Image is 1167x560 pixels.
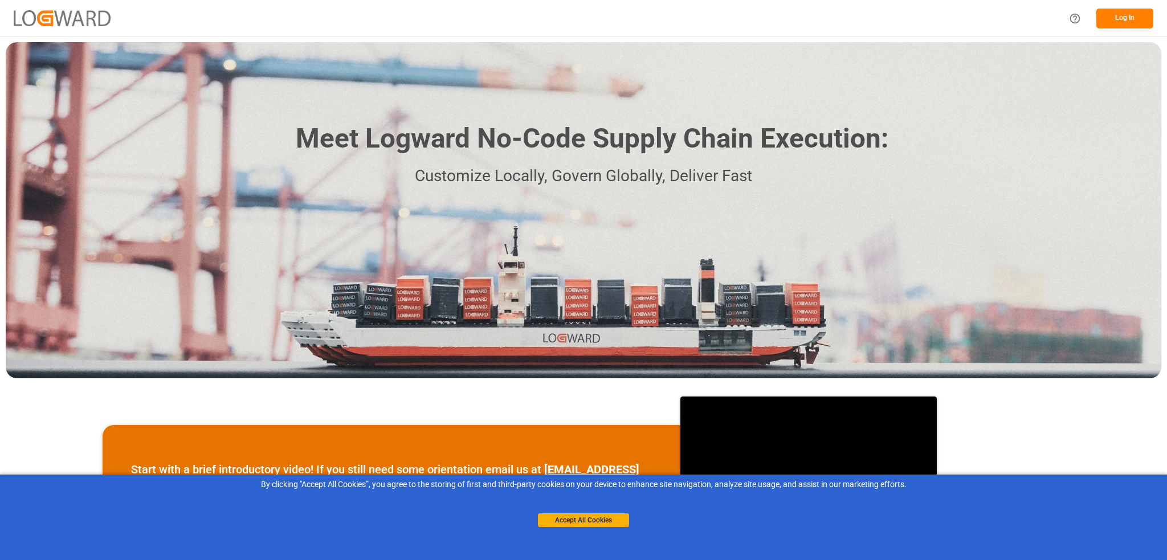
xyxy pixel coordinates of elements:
button: Help Center [1062,6,1088,31]
img: Logward_new_orange.png [14,10,111,26]
p: Start with a brief introductory video! If you still need some orientation email us at , or schedu... [131,461,652,495]
button: Log In [1096,9,1153,28]
div: By clicking "Accept All Cookies”, you agree to the storing of first and third-party cookies on yo... [8,479,1159,490]
p: Customize Locally, Govern Globally, Deliver Fast [279,163,888,189]
button: Accept All Cookies [538,513,629,527]
h1: Meet Logward No-Code Supply Chain Execution: [296,118,888,159]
